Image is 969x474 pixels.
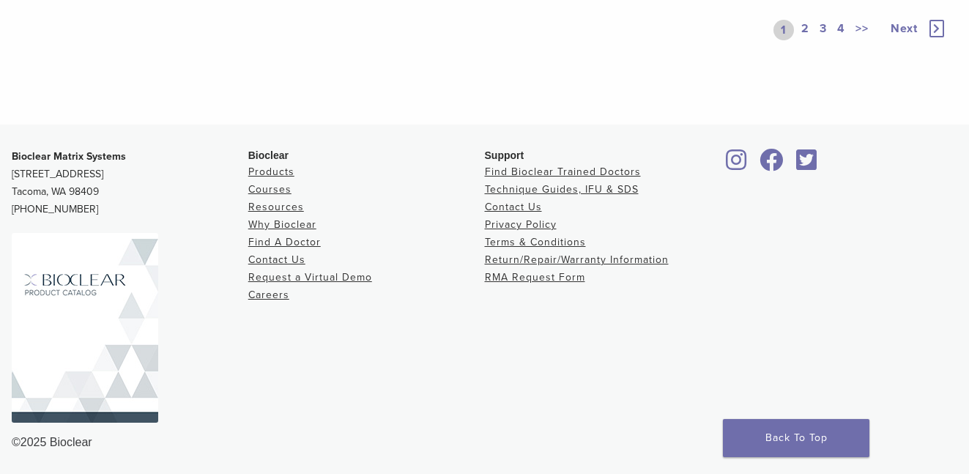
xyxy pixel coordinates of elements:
[248,149,289,161] span: Bioclear
[891,21,918,36] span: Next
[248,166,294,178] a: Products
[248,271,372,284] a: Request a Virtual Demo
[754,158,788,172] a: Bioclear
[485,253,669,266] a: Return/Repair/Warranty Information
[817,20,830,40] a: 3
[798,20,812,40] a: 2
[248,218,316,231] a: Why Bioclear
[792,158,823,172] a: Bioclear
[853,20,872,40] a: >>
[248,201,304,213] a: Resources
[485,149,524,161] span: Support
[248,236,321,248] a: Find A Doctor
[485,218,557,231] a: Privacy Policy
[773,20,794,40] a: 1
[721,158,751,172] a: Bioclear
[834,20,848,40] a: 4
[248,183,292,196] a: Courses
[485,201,542,213] a: Contact Us
[12,150,126,163] strong: Bioclear Matrix Systems
[485,236,586,248] a: Terms & Conditions
[248,253,305,266] a: Contact Us
[485,166,641,178] a: Find Bioclear Trained Doctors
[485,183,639,196] a: Technique Guides, IFU & SDS
[12,233,158,423] img: Bioclear
[248,289,289,301] a: Careers
[485,271,585,284] a: RMA Request Form
[12,434,957,451] div: ©2025 Bioclear
[12,148,248,218] p: [STREET_ADDRESS] Tacoma, WA 98409 [PHONE_NUMBER]
[723,419,869,457] a: Back To Top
